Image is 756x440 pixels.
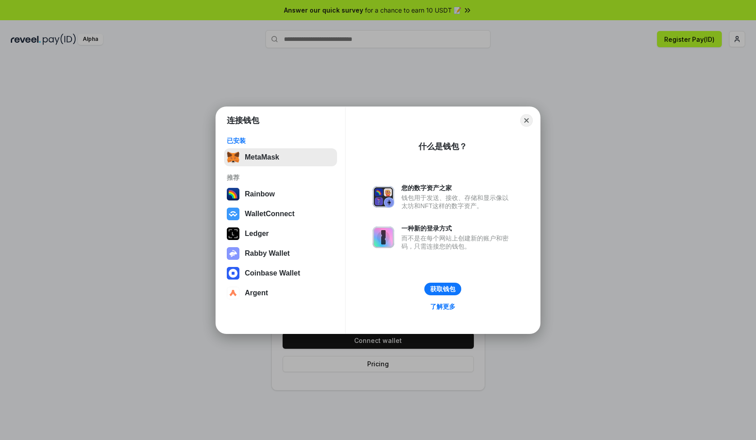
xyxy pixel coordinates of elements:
[373,186,394,208] img: svg+xml,%3Csvg%20xmlns%3D%22http%3A%2F%2Fwww.w3.org%2F2000%2Fsvg%22%20fill%3D%22none%22%20viewBox...
[245,289,268,297] div: Argent
[424,283,461,295] button: 获取钱包
[227,208,239,220] img: svg+xml,%3Csvg%20width%3D%2228%22%20height%3D%2228%22%20viewBox%3D%220%200%2028%2028%22%20fill%3D...
[227,173,334,182] div: 推荐
[430,285,455,293] div: 获取钱包
[224,225,337,243] button: Ledger
[227,267,239,280] img: svg+xml,%3Csvg%20width%3D%2228%22%20height%3D%2228%22%20viewBox%3D%220%200%2028%2028%22%20fill%3D...
[224,264,337,282] button: Coinbase Wallet
[245,210,295,218] div: WalletConnect
[224,185,337,203] button: Rainbow
[227,287,239,299] img: svg+xml,%3Csvg%20width%3D%2228%22%20height%3D%2228%22%20viewBox%3D%220%200%2028%2028%22%20fill%3D...
[418,141,467,152] div: 什么是钱包？
[227,151,239,164] img: svg+xml,%3Csvg%20fill%3D%22none%22%20height%3D%2233%22%20viewBox%3D%220%200%2035%2033%22%20width%...
[224,244,337,262] button: Rabby Wallet
[245,190,275,198] div: Rainbow
[227,188,239,200] img: svg+xml,%3Csvg%20width%3D%22120%22%20height%3D%22120%22%20viewBox%3D%220%200%20120%20120%22%20fil...
[245,230,269,238] div: Ledger
[401,194,513,210] div: 钱包用于发送、接收、存储和显示像以太坊和NFT这样的数字资产。
[227,137,334,145] div: 已安装
[227,247,239,260] img: svg+xml,%3Csvg%20xmlns%3D%22http%3A%2F%2Fwww.w3.org%2F2000%2Fsvg%22%20fill%3D%22none%22%20viewBox...
[245,153,279,161] div: MetaMask
[520,114,533,127] button: Close
[401,184,513,192] div: 您的数字资产之家
[373,227,394,248] img: svg+xml,%3Csvg%20xmlns%3D%22http%3A%2F%2Fwww.w3.org%2F2000%2Fsvg%22%20fill%3D%22none%22%20viewBox...
[224,148,337,166] button: MetaMask
[224,205,337,223] button: WalletConnect
[401,224,513,232] div: 一种新的登录方式
[245,269,300,277] div: Coinbase Wallet
[224,284,337,302] button: Argent
[227,115,259,126] h1: 连接钱包
[401,234,513,250] div: 而不是在每个网站上创建新的账户和密码，只需连接您的钱包。
[425,301,461,312] a: 了解更多
[245,249,290,258] div: Rabby Wallet
[430,302,455,311] div: 了解更多
[227,227,239,240] img: svg+xml,%3Csvg%20xmlns%3D%22http%3A%2F%2Fwww.w3.org%2F2000%2Fsvg%22%20width%3D%2228%22%20height%3...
